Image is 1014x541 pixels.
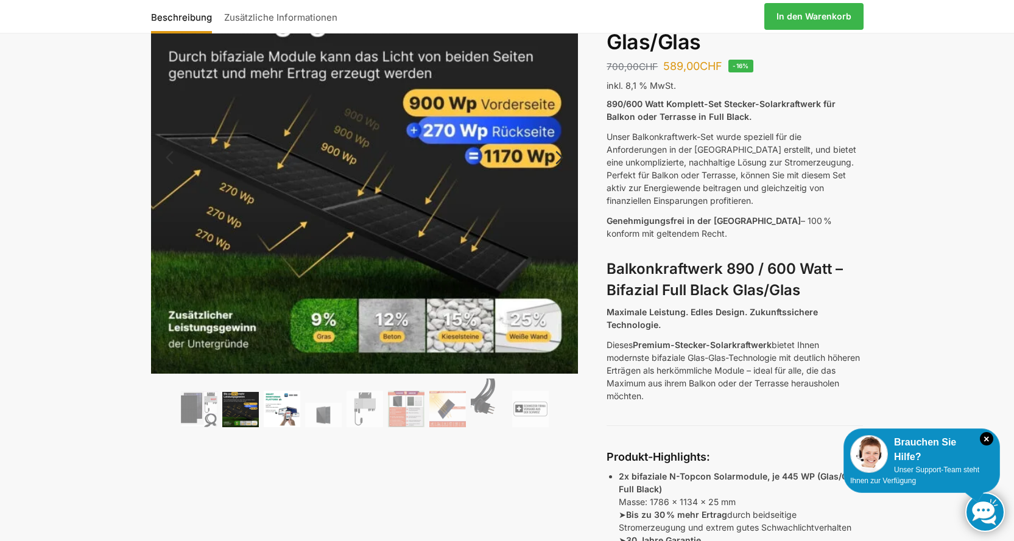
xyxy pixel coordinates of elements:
strong: Premium-Stecker-Solarkraftwerk [633,340,772,350]
strong: Bis zu 30 % mehr Ertrag [626,509,727,520]
a: Beschreibung [151,2,218,31]
img: Customer service [850,435,888,473]
strong: 890/600 Watt Komplett-Set Stecker-Solarkraftwerk für Balkon oder Terrasse in Full Black. [607,99,836,122]
bdi: 589,00 [663,60,722,72]
span: CHF [700,60,722,72]
img: Balkonkraftwerk 890/600 Watt bificial Glas/Glas – Bild 3 [264,391,300,427]
span: -16% [728,60,753,72]
i: Schließen [980,432,993,445]
p: Unser Balkonkraftwerk-Set wurde speziell für die Anforderungen in der [GEOGRAPHIC_DATA] erstellt,... [607,130,863,207]
img: Balkonkraftwerk 890/600 Watt bificial Glas/Glas – Bild 5 [347,391,383,427]
p: Dieses bietet Ihnen modernste bifaziale Glas-Glas-Technologie mit deutlich höheren Erträgen als h... [607,338,863,402]
a: Zusätzliche Informationen [218,2,343,31]
img: Balkonkraftwerk 890/600 Watt bificial Glas/Glas – Bild 9 [512,391,549,427]
bdi: 700,00 [607,61,658,72]
img: Balkonkraftwerk 890/600 Watt bificial Glas/Glas – Bild 2 [222,392,259,427]
img: Anschlusskabel-3meter_schweizer-stecker [471,379,507,427]
span: – 100 % konform mit geltendem Recht. [607,215,832,239]
span: inkl. 8,1 % MwSt. [607,80,676,91]
img: Bificial 30 % mehr Leistung [429,391,466,427]
strong: Produkt-Highlights: [607,450,710,463]
strong: 2x bifaziale N-Topcon Solarmodule, je 445 WP (Glas/Glas, Full Black) [619,471,862,494]
strong: Maximale Leistung. Edles Design. Zukunftssichere Technologie. [607,307,818,330]
img: Bificiales Hochleistungsmodul [181,391,217,427]
a: In den Warenkorb [764,3,864,30]
span: CHF [639,61,658,72]
img: Maysun [305,403,342,427]
div: Brauchen Sie Hilfe? [850,435,993,464]
strong: Balkonkraftwerk 890 / 600 Watt – Bifazial Full Black Glas/Glas [607,260,843,299]
span: Unser Support-Team steht Ihnen zur Verfügung [850,466,979,485]
span: Genehmigungsfrei in der [GEOGRAPHIC_DATA] [607,215,801,226]
img: Bificial im Vergleich zu billig Modulen [388,391,424,427]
